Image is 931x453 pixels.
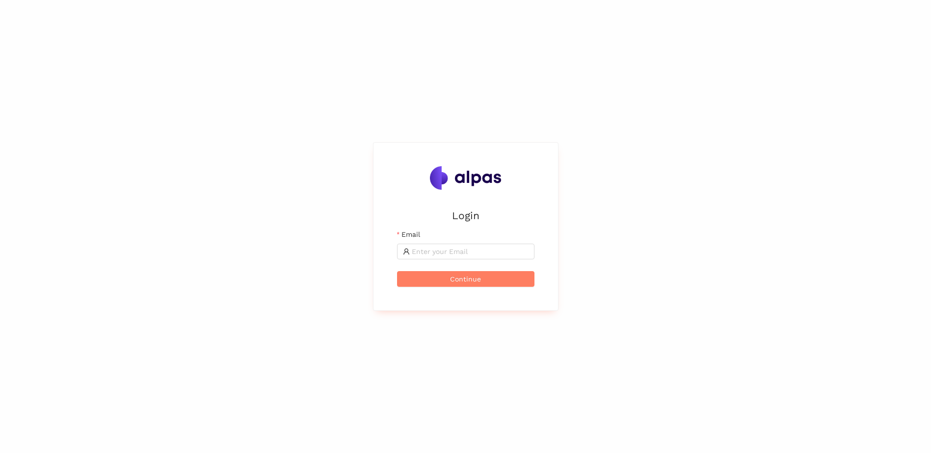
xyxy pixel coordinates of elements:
[430,166,502,190] img: Alpas.ai Logo
[403,248,410,255] span: user
[397,207,534,224] h2: Login
[397,229,420,240] label: Email
[450,274,481,284] span: Continue
[397,271,534,287] button: Continue
[412,246,529,257] input: Email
